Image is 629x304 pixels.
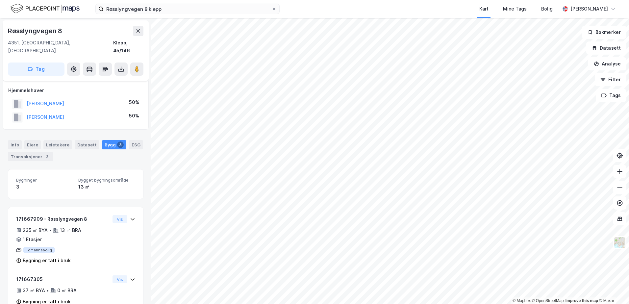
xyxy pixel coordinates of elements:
[479,5,489,13] div: Kart
[102,140,126,149] div: Bygg
[49,228,52,233] div: •
[78,183,135,191] div: 13 ㎡
[503,5,527,13] div: Mine Tags
[8,140,22,149] div: Info
[566,298,598,303] a: Improve this map
[8,152,53,161] div: Transaksjoner
[588,57,626,70] button: Analyse
[614,236,626,249] img: Z
[11,3,80,14] img: logo.f888ab2527a4732fd821a326f86c7f29.svg
[16,183,73,191] div: 3
[16,275,110,283] div: 171667305
[595,73,626,86] button: Filter
[23,287,45,294] div: 37 ㎡ BYA
[60,226,81,234] div: 13 ㎡ BRA
[8,63,64,76] button: Tag
[513,298,531,303] a: Mapbox
[117,141,124,148] div: 3
[129,98,139,106] div: 50%
[596,272,629,304] iframe: Chat Widget
[532,298,564,303] a: OpenStreetMap
[44,153,50,160] div: 2
[23,226,48,234] div: 235 ㎡ BYA
[8,26,63,36] div: Røsslyngvegen 8
[596,89,626,102] button: Tags
[129,140,143,149] div: ESG
[113,215,127,223] button: Vis
[113,275,127,283] button: Vis
[129,112,139,120] div: 50%
[75,140,99,149] div: Datasett
[582,26,626,39] button: Bokmerker
[43,140,72,149] div: Leietakere
[596,272,629,304] div: Kontrollprogram for chat
[8,39,113,55] div: 4351, [GEOGRAPHIC_DATA], [GEOGRAPHIC_DATA]
[8,87,143,94] div: Hjemmelshaver
[23,257,71,265] div: Bygning er tatt i bruk
[16,177,73,183] span: Bygninger
[586,41,626,55] button: Datasett
[113,39,143,55] div: Klepp, 45/146
[541,5,553,13] div: Bolig
[57,287,77,294] div: 0 ㎡ BRA
[24,140,41,149] div: Eiere
[46,288,49,293] div: •
[570,5,608,13] div: [PERSON_NAME]
[16,215,110,223] div: 171667909 - Røsslyngvegen 8
[23,236,42,243] div: 1 Etasjer
[78,177,135,183] span: Bygget bygningsområde
[104,4,271,14] input: Søk på adresse, matrikkel, gårdeiere, leietakere eller personer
